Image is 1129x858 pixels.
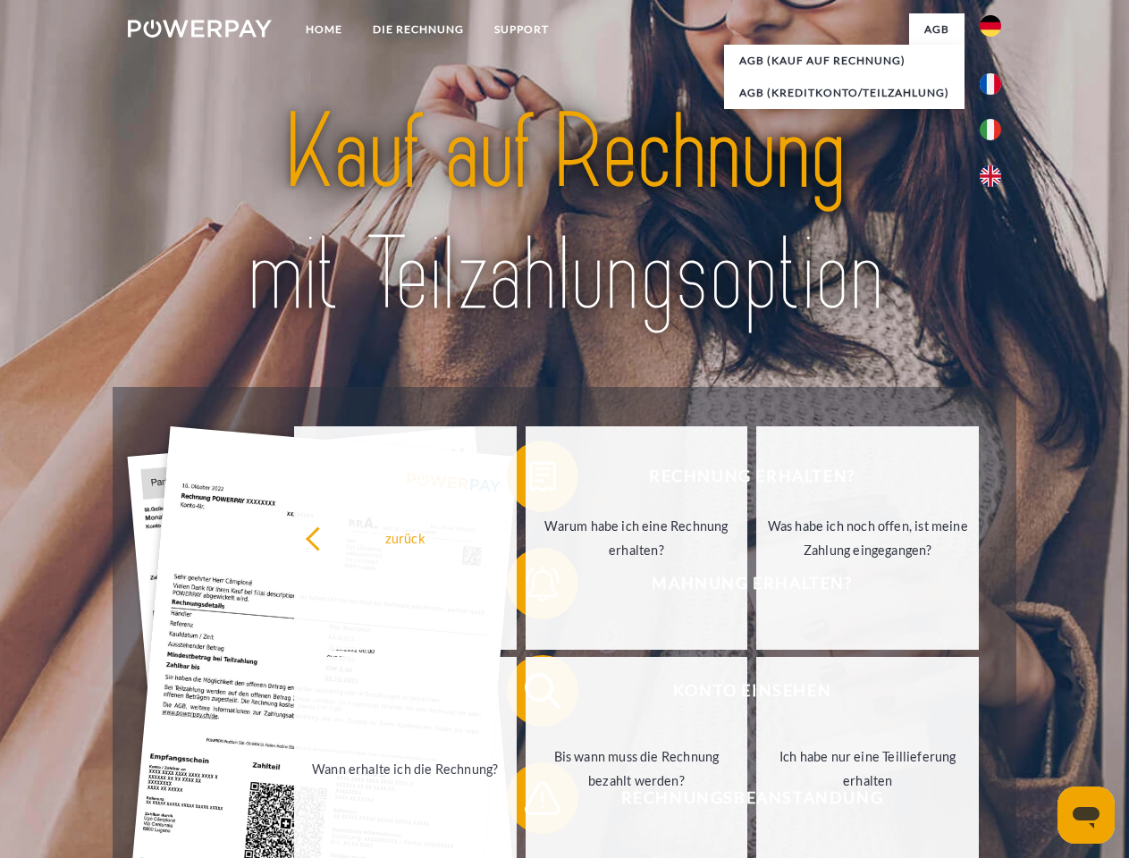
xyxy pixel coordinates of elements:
img: it [980,119,1001,140]
div: Wann erhalte ich die Rechnung? [305,756,506,780]
a: AGB (Kreditkonto/Teilzahlung) [724,77,965,109]
img: fr [980,73,1001,95]
div: Warum habe ich eine Rechnung erhalten? [536,514,737,562]
iframe: Schaltfläche zum Öffnen des Messaging-Fensters [1057,786,1115,844]
img: title-powerpay_de.svg [171,86,958,342]
a: SUPPORT [479,13,564,46]
div: Was habe ich noch offen, ist meine Zahlung eingegangen? [767,514,968,562]
div: Bis wann muss die Rechnung bezahlt werden? [536,744,737,793]
a: DIE RECHNUNG [358,13,479,46]
img: en [980,165,1001,187]
a: Home [291,13,358,46]
img: logo-powerpay-white.svg [128,20,272,38]
a: AGB (Kauf auf Rechnung) [724,45,965,77]
div: zurück [305,526,506,550]
img: de [980,15,1001,37]
a: agb [909,13,965,46]
a: Was habe ich noch offen, ist meine Zahlung eingegangen? [756,426,979,650]
div: Ich habe nur eine Teillieferung erhalten [767,744,968,793]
